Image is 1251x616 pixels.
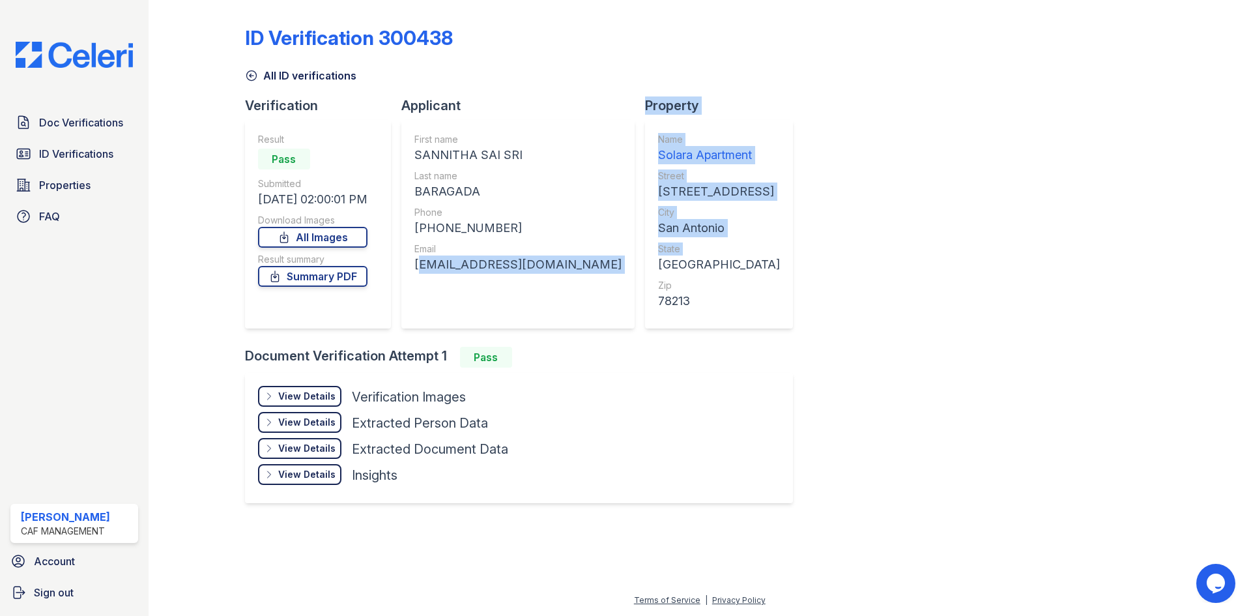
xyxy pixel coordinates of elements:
div: Result summary [258,253,367,266]
div: Extracted Document Data [352,440,508,458]
iframe: chat widget [1196,564,1238,603]
div: SANNITHA SAI SRI [414,146,622,164]
span: Doc Verifications [39,115,123,130]
div: [DATE] 02:00:01 PM [258,190,367,209]
span: Account [34,553,75,569]
div: Verification Images [352,388,466,406]
div: Name [658,133,780,146]
a: FAQ [10,203,138,229]
a: Doc Verifications [10,110,138,136]
div: Zip [658,279,780,292]
div: [STREET_ADDRESS] [658,183,780,201]
div: 78213 [658,292,780,310]
div: [GEOGRAPHIC_DATA] [658,256,780,274]
div: Applicant [401,96,645,115]
div: [PHONE_NUMBER] [414,219,622,237]
div: Document Verification Attempt 1 [245,347,803,368]
div: [PERSON_NAME] [21,509,110,525]
div: Pass [258,149,310,169]
div: Insights [352,466,397,484]
span: ID Verifications [39,146,113,162]
div: City [658,206,780,219]
div: ID Verification 300438 [245,26,453,50]
div: CAF Management [21,525,110,538]
a: ID Verifications [10,141,138,167]
a: Account [5,548,143,574]
div: Download Images [258,214,367,227]
span: Sign out [34,585,74,600]
div: Phone [414,206,622,219]
div: Street [658,169,780,183]
div: State [658,242,780,256]
img: CE_Logo_Blue-a8612792a0a2168367f1c8372b55b34899dd931a85d93a1a3d3e32e68fde9ad4.png [5,42,143,68]
div: | [705,595,708,605]
div: Result [258,133,367,146]
span: Properties [39,177,91,193]
span: FAQ [39,209,60,224]
div: [EMAIL_ADDRESS][DOMAIN_NAME] [414,256,622,274]
a: Sign out [5,579,143,606]
div: Last name [414,169,622,183]
div: View Details [278,390,336,403]
a: All Images [258,227,367,248]
div: Pass [460,347,512,368]
a: Terms of Service [634,595,700,605]
div: Verification [245,96,401,115]
div: View Details [278,442,336,455]
a: Privacy Policy [712,595,766,605]
div: Email [414,242,622,256]
a: Properties [10,172,138,198]
a: All ID verifications [245,68,356,83]
div: BARAGADA [414,183,622,201]
a: Summary PDF [258,266,367,287]
div: Property [645,96,803,115]
div: Extracted Person Data [352,414,488,432]
a: Name Solara Apartment [658,133,780,164]
div: San Antonio [658,219,780,237]
div: View Details [278,468,336,481]
div: View Details [278,416,336,429]
div: First name [414,133,622,146]
div: Solara Apartment [658,146,780,164]
div: Submitted [258,177,367,190]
